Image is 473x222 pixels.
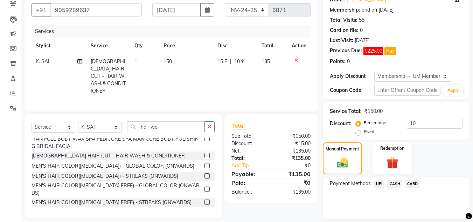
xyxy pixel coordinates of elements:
th: Action [287,38,311,54]
span: 10 % [234,58,245,65]
div: Points: [330,58,346,65]
th: Qty [130,38,159,54]
button: Apply [443,85,463,96]
label: Fixed [364,129,374,135]
div: ₹150.00 [271,133,316,140]
div: Card on file: [330,27,359,34]
div: Apply Discount [330,73,374,80]
div: 0 [347,58,350,65]
span: 135 [262,58,270,65]
div: MEN'S HAIR COLOR([MEDICAL_DATA]) - STREAKS (ONWARDS) [32,173,178,180]
div: ₹0 [279,162,316,169]
th: Disc [213,38,257,54]
button: +91 [32,3,51,16]
div: ₹0 [271,179,316,187]
input: Search by Name/Mobile/Email/Code [50,3,142,16]
div: Coupon Code [330,87,374,94]
label: Percentage [364,120,386,126]
a: Add Tip [226,162,278,169]
img: _gift.svg [383,156,402,170]
div: 0 [360,27,363,34]
div: Sub Total: [226,133,271,140]
div: Paid: [226,179,271,187]
div: ₹135.00 [271,188,316,196]
div: Services [32,25,316,38]
div: Service Total: [330,108,362,115]
span: Total [231,122,248,129]
span: CARD [405,180,420,188]
div: Balance : [226,188,271,196]
div: Previous Due: [330,47,362,55]
div: [DATE] [355,37,370,44]
th: Price [159,38,213,54]
div: [DEMOGRAPHIC_DATA] HAIR CUT - HAIR WASH & CONDITIONER [32,152,185,160]
span: 150 [164,58,172,65]
div: PRE-BRIDAL PACKAGE - HAIR SPA HAIR CUT THREADING FULL BODY D-TAN FULL BODY WAX SPA PEDICURE SPA M... [32,128,202,150]
span: Payment Methods [330,180,371,187]
span: K. SAI [36,58,49,65]
div: Net: [226,147,271,155]
div: ₹150.00 [364,108,383,115]
label: Manual Payment [326,146,359,152]
th: Total [257,38,287,54]
span: CASH [387,180,402,188]
label: Redemption [380,145,404,152]
div: MEN'S HAIR COLOR([MEDICAL_DATA] FREE) - STREAKS (ONWARDS) [32,199,192,206]
div: Discount: [330,120,352,127]
th: Stylist [32,38,86,54]
div: ₹135.00 [271,147,316,155]
span: [DEMOGRAPHIC_DATA] HAIR CUT - HAIR WASH & CONDITIONER [91,58,126,94]
div: MEN'S HAIR COLOR([MEDICAL_DATA] FREE) - GLOBAL COLOR (ONWARDS) [32,182,202,197]
div: Payable: [226,170,271,178]
th: Service [86,38,130,54]
div: ₹135.00 [271,170,316,178]
div: Total: [226,155,271,162]
button: Pay [384,47,396,55]
span: 1 [134,58,137,65]
div: Discount: [226,140,271,147]
div: end on [DATE] [362,6,394,14]
div: Membership: [330,6,360,14]
div: ₹135.00 [271,155,316,162]
div: Last Visit: [330,37,353,44]
span: UPI [374,180,384,188]
img: _cash.svg [334,156,352,169]
input: Enter Offer / Coupon Code [374,85,440,96]
span: | [230,58,231,65]
div: ₹15.00 [271,140,316,147]
input: Search or Scan [127,121,205,132]
div: 55 [359,16,364,24]
span: ₹225.00 [363,47,383,55]
div: MEN'S HAIR COLOR([MEDICAL_DATA]) - GLOBAL COLOR (ONWARDS) [32,162,194,170]
div: Total Visits: [330,16,357,24]
span: 15 F [217,58,227,65]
